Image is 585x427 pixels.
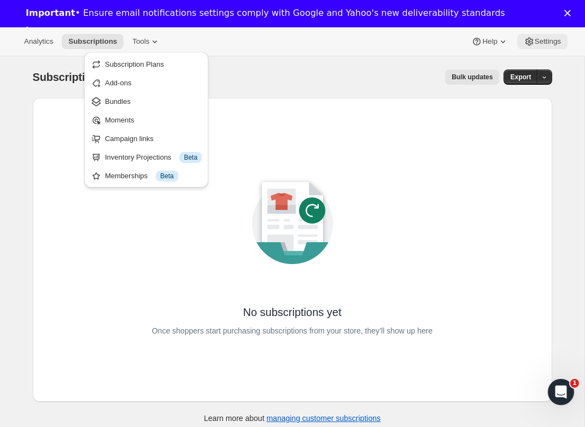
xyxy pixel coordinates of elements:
[452,73,493,81] span: Bulk updates
[105,171,202,182] div: Memberships
[105,60,164,68] span: Subscription Plans
[266,414,381,423] a: managing customer subscriptions
[564,10,575,16] div: Close
[68,37,117,46] span: Subscriptions
[243,305,341,320] p: No subscriptions yet
[570,379,579,388] span: 1
[535,37,561,46] span: Settings
[126,34,167,49] button: Tools
[548,379,574,405] iframe: Intercom live chat
[105,152,202,163] div: Inventory Projections
[62,34,124,49] button: Subscriptions
[87,148,205,166] button: Inventory Projections
[510,73,531,81] span: Export
[87,111,205,128] button: Moments
[87,74,205,91] button: Add-ons
[87,55,205,73] button: Subscription Plans
[184,153,197,162] span: Beta
[87,130,205,147] button: Campaign links
[26,8,75,18] b: Important
[152,323,433,338] p: Once shoppers start purchasing subscriptions from your store, they’ll show up here
[482,37,497,46] span: Help
[504,69,537,85] button: Export
[105,134,154,143] span: Campaign links
[517,34,568,49] button: Settings
[105,116,134,124] span: Moments
[160,172,174,180] span: Beta
[445,69,499,85] button: Bulk updates
[26,8,505,19] div: • Ensure email notifications settings comply with Google and Yahoo's new deliverability standards
[105,97,131,106] span: Bundles
[132,37,149,46] span: Tools
[17,34,60,49] button: Analytics
[87,92,205,110] button: Bundles
[87,167,205,184] button: Memberships
[465,34,514,49] button: Help
[105,79,131,87] span: Add-ons
[24,37,53,46] span: Analytics
[26,25,82,37] a: Learn more
[33,71,104,83] span: Subscriptions
[204,413,381,424] p: Learn more about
